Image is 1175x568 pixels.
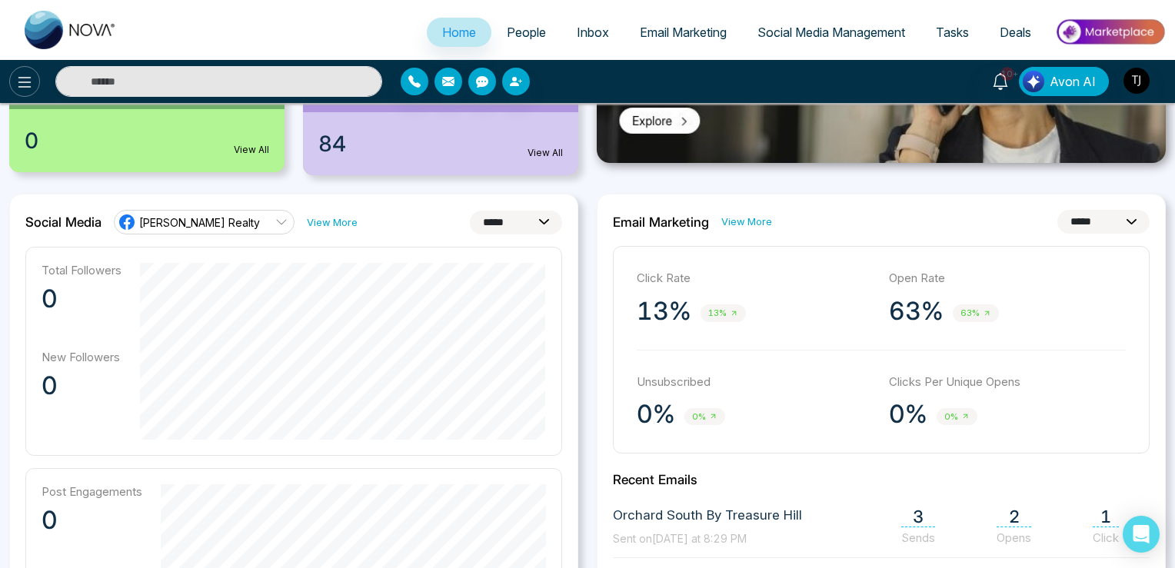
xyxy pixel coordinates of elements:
[1019,67,1109,96] button: Avon AI
[684,408,725,426] span: 0%
[984,18,1047,47] a: Deals
[1093,507,1119,527] span: 1
[1093,530,1119,545] span: Click
[936,25,969,40] span: Tasks
[613,506,802,526] span: Orchard South By Treasure Hill
[637,374,874,391] p: Unsubscribed
[889,270,1126,287] p: Open Rate
[982,67,1019,94] a: 10+
[1054,15,1166,49] img: Market-place.gif
[1123,68,1150,94] img: User Avatar
[42,484,142,499] p: Post Engagements
[1123,516,1160,553] div: Open Intercom Messenger
[25,214,102,230] h2: Social Media
[42,370,121,401] p: 0
[442,25,476,40] span: Home
[507,25,546,40] span: People
[1023,71,1044,92] img: Lead Flow
[624,18,742,47] a: Email Marketing
[613,532,747,545] span: Sent on [DATE] at 8:29 PM
[139,215,260,230] span: [PERSON_NAME] Realty
[901,530,935,545] span: Sends
[997,530,1031,545] span: Opens
[613,472,1150,487] h2: Recent Emails
[1050,72,1096,91] span: Avon AI
[294,72,587,175] a: Incomplete Follow Ups84View All
[1000,67,1014,81] span: 10+
[637,399,675,430] p: 0%
[42,284,121,314] p: 0
[920,18,984,47] a: Tasks
[757,25,905,40] span: Social Media Management
[997,507,1031,527] span: 2
[25,125,38,157] span: 0
[721,214,772,229] a: View More
[491,18,561,47] a: People
[25,11,117,49] img: Nova CRM Logo
[701,304,746,322] span: 13%
[234,143,269,157] a: View All
[577,25,609,40] span: Inbox
[889,374,1126,391] p: Clicks Per Unique Opens
[937,408,977,426] span: 0%
[528,146,563,160] a: View All
[901,507,935,527] span: 3
[318,128,346,160] span: 84
[42,505,142,536] p: 0
[42,263,121,277] p: Total Followers
[427,18,491,47] a: Home
[953,304,999,322] span: 63%
[889,399,927,430] p: 0%
[42,350,121,364] p: New Followers
[613,214,709,230] h2: Email Marketing
[742,18,920,47] a: Social Media Management
[640,25,727,40] span: Email Marketing
[889,296,944,327] p: 63%
[561,18,624,47] a: Inbox
[637,270,874,287] p: Click Rate
[307,215,358,230] a: View More
[1000,25,1031,40] span: Deals
[637,296,691,327] p: 13%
